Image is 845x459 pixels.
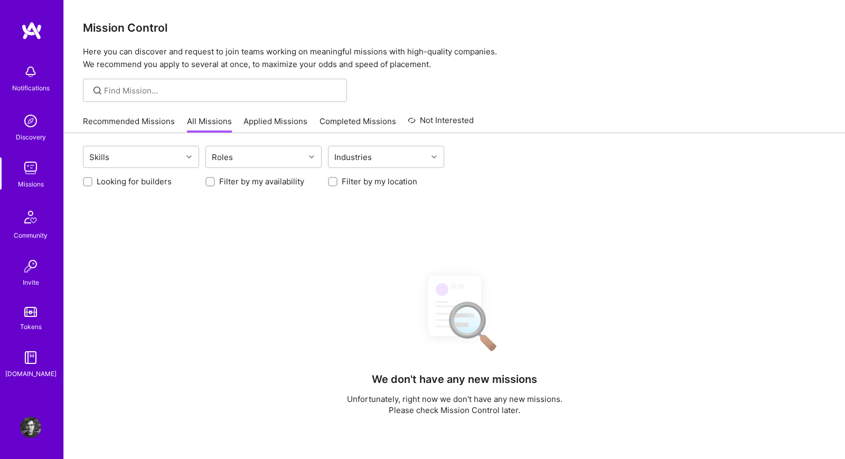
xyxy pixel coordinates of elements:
a: Completed Missions [320,116,396,133]
img: No Results [410,266,500,359]
input: Find Mission... [104,85,339,96]
p: Here you can discover and request to join teams working on meaningful missions with high-quality ... [83,45,826,71]
img: logo [21,21,42,40]
label: Filter by my location [342,176,417,187]
div: Discovery [16,132,46,143]
img: Invite [20,256,41,277]
a: Applied Missions [243,116,307,133]
img: guide book [20,347,41,368]
label: Filter by my availability [219,176,304,187]
h3: Mission Control [83,21,826,34]
img: Community [18,204,43,230]
img: User Avatar [20,417,41,438]
div: Community [14,230,48,241]
div: [DOMAIN_NAME] [5,368,57,379]
a: Not Interested [408,114,474,133]
p: Please check Mission Control later. [347,405,562,416]
a: User Avatar [17,417,44,438]
h4: We don't have any new missions [372,373,537,386]
i: icon Chevron [431,154,437,160]
div: Invite [23,277,39,288]
div: Industries [332,149,374,165]
i: icon Chevron [186,154,192,160]
div: Notifications [12,82,50,93]
p: Unfortunately, right now we don't have any new missions. [347,394,562,405]
a: All Missions [187,116,232,133]
label: Looking for builders [97,176,172,187]
div: Roles [209,149,236,165]
a: Recommended Missions [83,116,175,133]
img: bell [20,61,41,82]
div: Skills [87,149,112,165]
i: icon Chevron [309,154,314,160]
img: tokens [24,307,37,317]
div: Tokens [20,321,42,332]
img: teamwork [20,157,41,179]
i: icon SearchGrey [91,85,104,97]
img: discovery [20,110,41,132]
div: Missions [18,179,44,190]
